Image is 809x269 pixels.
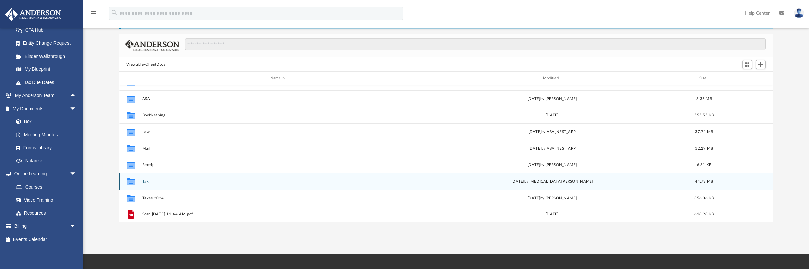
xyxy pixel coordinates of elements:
[694,196,714,200] span: 356.06 KB
[416,75,688,81] div: Modified
[9,141,80,155] a: Forms Library
[185,38,765,51] input: Search files and folders
[756,60,766,69] button: Add
[70,102,83,115] span: arrow_drop_down
[416,96,688,102] div: [DATE] by [PERSON_NAME]
[9,194,80,207] a: Video Training
[70,89,83,103] span: arrow_drop_up
[142,130,413,134] button: Law
[9,23,86,37] a: CTA Hub
[416,129,688,135] div: [DATE] by ABA_NEST_APP
[9,206,83,220] a: Resources
[416,162,688,168] div: [DATE] by [PERSON_NAME]
[5,102,83,115] a: My Documentsarrow_drop_down
[142,163,413,167] button: Receipts
[3,8,63,21] img: Anderson Advisors Platinum Portal
[416,211,688,217] div: [DATE]
[9,50,86,63] a: Binder Walkthrough
[5,220,86,233] a: Billingarrow_drop_down
[5,89,83,102] a: My Anderson Teamarrow_drop_up
[5,167,83,181] a: Online Learningarrow_drop_down
[694,113,714,117] span: 555.55 KB
[142,75,413,81] div: Name
[5,233,86,246] a: Events Calendar
[695,147,713,150] span: 12.29 MB
[9,180,83,194] a: Courses
[416,112,688,118] div: [DATE]
[142,179,413,184] button: Tax
[416,195,688,201] div: [DATE] by [PERSON_NAME]
[142,97,413,101] button: ASA
[142,212,413,217] button: Scan [DATE] 11.44 AM.pdf
[9,154,83,167] a: Notarize
[90,13,97,17] a: menu
[119,85,773,222] div: grid
[126,62,165,67] button: Viewable-ClientDocs
[9,37,86,50] a: Entity Change Request
[70,167,83,181] span: arrow_drop_down
[691,75,717,81] div: Size
[416,179,688,185] div: [DATE] by [MEDICAL_DATA][PERSON_NAME]
[695,180,713,183] span: 44.73 MB
[9,128,83,141] a: Meeting Minutes
[9,76,86,89] a: Tax Due Dates
[695,130,713,134] span: 37.74 MB
[9,63,83,76] a: My Blueprint
[122,75,139,81] div: id
[794,8,804,18] img: User Pic
[416,146,688,152] div: [DATE] by ABA_NEST_APP
[142,146,413,151] button: Mail
[696,97,712,101] span: 3.35 MB
[90,9,97,17] i: menu
[697,163,711,167] span: 6.31 KB
[720,75,767,81] div: id
[9,115,80,128] a: Box
[142,196,413,200] button: Taxes 2024
[694,212,714,216] span: 618.98 KB
[142,113,413,117] button: Bookkeeping
[742,60,752,69] button: Switch to Grid View
[70,220,83,233] span: arrow_drop_down
[111,9,118,16] i: search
